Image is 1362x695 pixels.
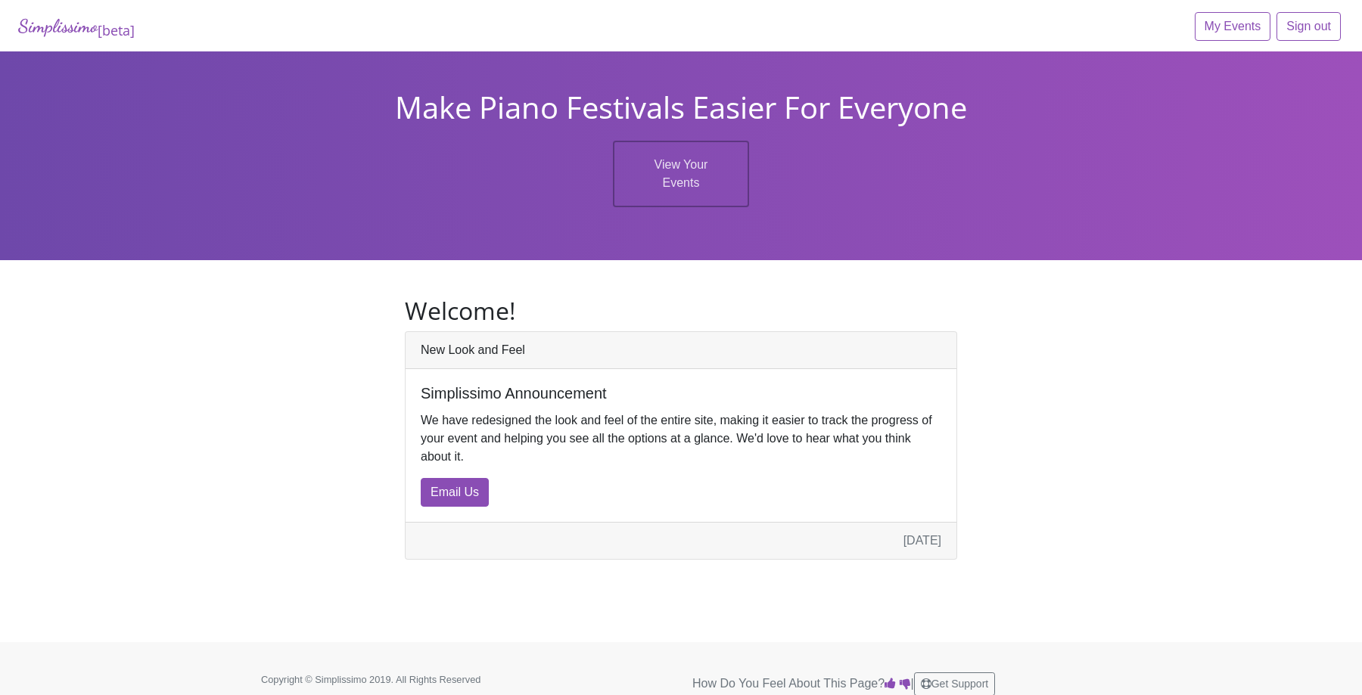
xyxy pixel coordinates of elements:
[406,522,956,559] div: [DATE]
[1276,12,1341,41] a: Sign out
[18,12,135,42] a: Simplissimo[beta]
[11,89,1351,126] h1: Make Piano Festivals Easier For Everyone
[421,411,941,466] p: We have redesigned the look and feel of the entire site, making it easier to track the progress o...
[405,296,957,325] h2: Welcome!
[261,672,526,687] p: Copyright © Simplissimo 2019. All Rights Reserved
[406,332,956,369] div: New Look and Feel
[421,478,489,507] a: Email Us
[613,141,749,207] a: View Your Events
[1195,12,1271,41] a: My Events
[98,21,135,39] sub: [beta]
[421,384,941,402] h5: Simplissimo Announcement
